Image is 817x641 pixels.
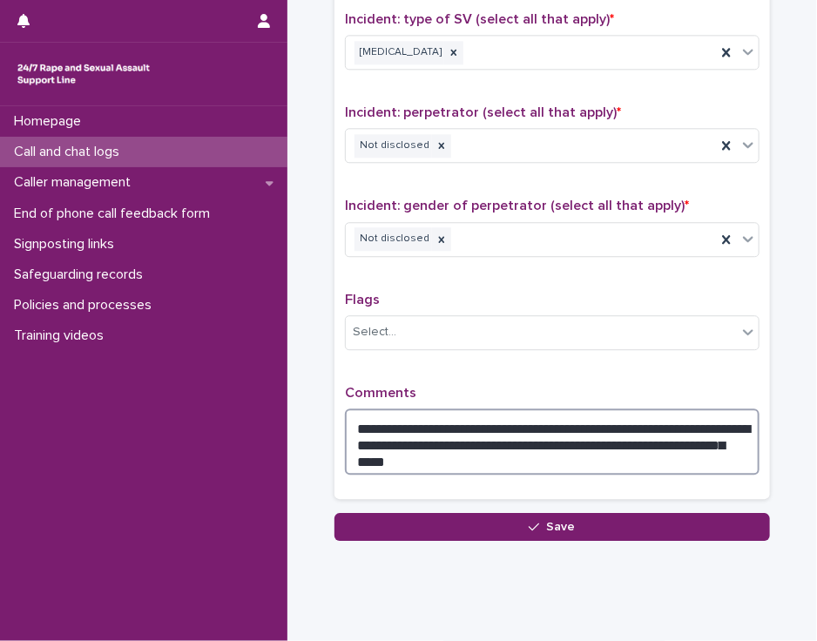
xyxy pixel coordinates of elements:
p: Caller management [7,174,145,191]
p: Homepage [7,113,95,130]
p: Policies and processes [7,297,165,314]
p: Call and chat logs [7,144,133,160]
p: Safeguarding records [7,267,157,283]
span: Save [547,521,576,533]
p: End of phone call feedback form [7,206,224,222]
div: Select... [353,323,396,341]
div: Not disclosed [354,227,432,251]
span: Incident: gender of perpetrator (select all that apply) [345,199,689,213]
span: Comments [345,386,416,400]
span: Incident: type of SV (select all that apply) [345,12,614,26]
p: Training videos [7,327,118,344]
div: [MEDICAL_DATA] [354,41,444,64]
p: Signposting links [7,236,128,253]
div: Not disclosed [354,134,432,158]
button: Save [334,513,770,541]
span: Flags [345,293,380,307]
span: Incident: perpetrator (select all that apply) [345,105,621,119]
img: rhQMoQhaT3yELyF149Cw [14,57,153,91]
